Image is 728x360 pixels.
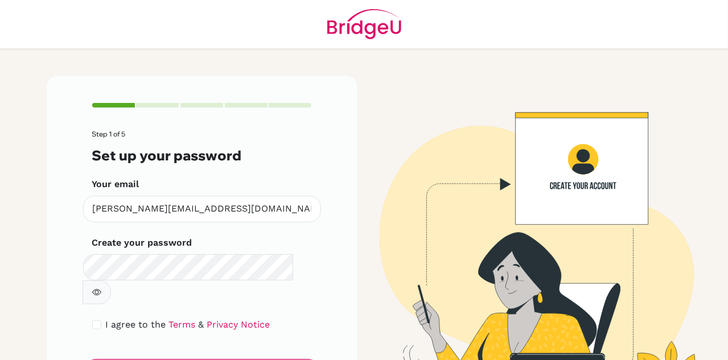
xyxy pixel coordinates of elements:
[92,130,126,138] span: Step 1 of 5
[169,319,196,330] a: Terms
[92,177,139,191] label: Your email
[106,319,166,330] span: I agree to the
[199,319,204,330] span: &
[92,147,312,164] h3: Set up your password
[207,319,270,330] a: Privacy Notice
[92,236,192,250] label: Create your password
[83,196,321,222] input: Insert your email*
